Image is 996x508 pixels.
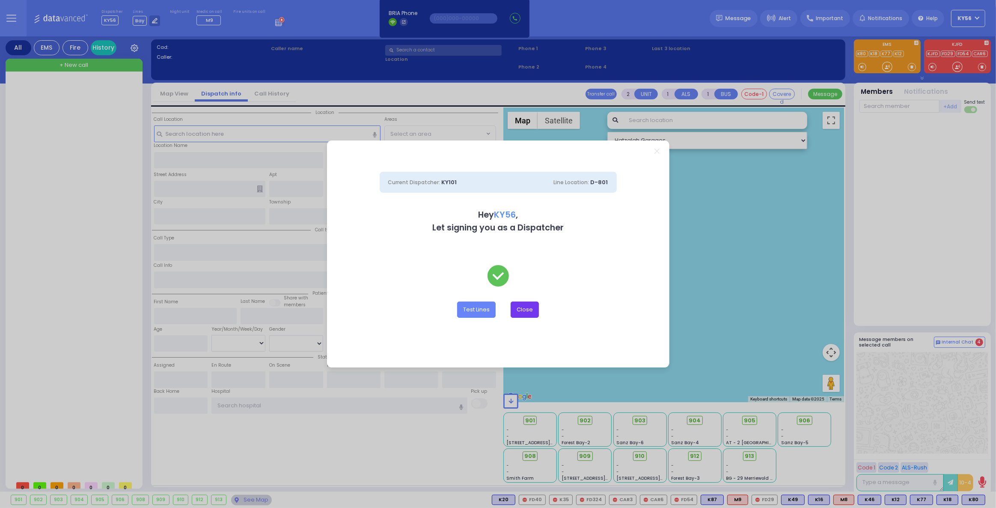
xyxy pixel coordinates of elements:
[494,209,516,221] span: KY56
[511,302,539,318] button: Close
[478,209,518,221] b: Hey ,
[654,149,659,153] a: Close
[442,178,457,186] span: KY101
[488,265,509,287] img: check-green.svg
[457,302,496,318] button: Test Lines
[388,179,440,186] span: Current Dispatcher:
[432,222,564,233] b: Let signing you as a Dispatcher
[554,179,589,186] span: Line Location:
[591,178,608,186] span: D-801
